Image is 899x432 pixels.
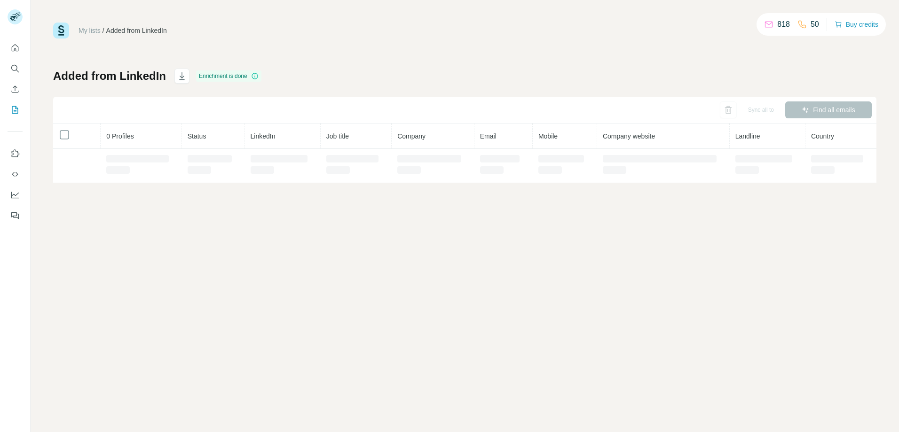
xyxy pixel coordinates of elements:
button: My lists [8,101,23,118]
button: Enrich CSV [8,81,23,98]
button: Search [8,60,23,77]
span: Email [480,132,497,140]
button: Buy credits [835,18,878,31]
button: Use Surfe on LinkedIn [8,145,23,162]
li: / [103,26,104,35]
div: Added from LinkedIn [106,26,167,35]
span: Job title [326,132,349,140]
span: LinkedIn [251,132,276,140]
span: Company [397,132,426,140]
button: Use Surfe API [8,166,23,183]
img: Surfe Logo [53,23,69,39]
h1: Added from LinkedIn [53,69,166,84]
button: Feedback [8,207,23,224]
span: Mobile [538,132,558,140]
span: Status [188,132,206,140]
span: Landline [735,132,760,140]
button: Dashboard [8,186,23,203]
span: Company website [603,132,655,140]
span: Country [811,132,834,140]
span: 0 Profiles [106,132,134,140]
p: 818 [777,19,790,30]
div: Enrichment is done [196,70,261,82]
a: My lists [79,27,101,34]
button: Quick start [8,39,23,56]
p: 50 [811,19,819,30]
